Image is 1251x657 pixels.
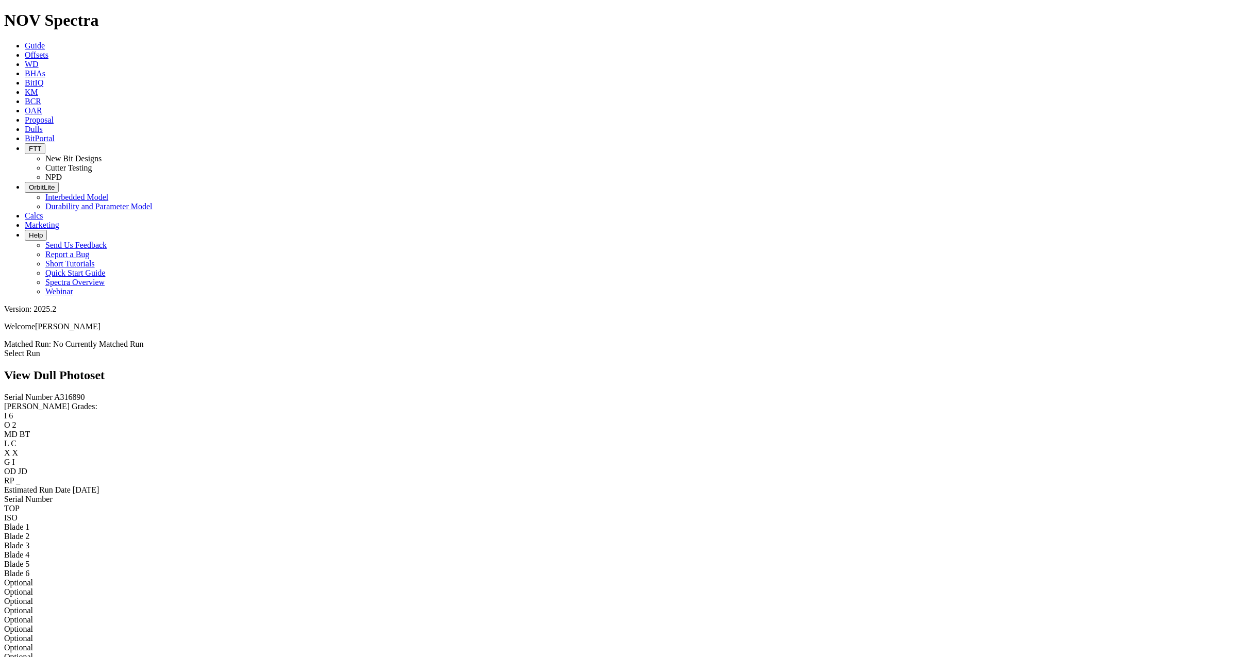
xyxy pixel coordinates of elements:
span: A316890 [54,393,85,401]
span: Optional [4,615,33,624]
a: OAR [25,106,42,115]
span: Blade 2 [4,532,29,541]
span: OrbitLite [29,183,55,191]
a: WD [25,60,39,69]
span: [PERSON_NAME] [35,322,101,331]
div: Version: 2025.2 [4,305,1247,314]
span: Optional [4,578,33,587]
button: OrbitLite [25,182,59,193]
a: Offsets [25,50,48,59]
span: Optional [4,597,33,605]
label: O [4,420,10,429]
span: Matched Run: [4,340,51,348]
span: BT [20,430,30,439]
a: Durability and Parameter Model [45,202,153,211]
a: Select Run [4,349,40,358]
a: Marketing [25,221,59,229]
span: Optional [4,587,33,596]
a: Interbedded Model [45,193,108,201]
span: FTT [29,145,41,153]
a: Dulls [25,125,43,133]
h1: NOV Spectra [4,11,1247,30]
span: Blade 1 [4,523,29,531]
span: Blade 3 [4,541,29,550]
span: Optional [4,625,33,633]
span: I [12,458,15,466]
a: Report a Bug [45,250,89,259]
label: I [4,411,7,420]
label: X [4,448,10,457]
a: Quick Start Guide [45,268,105,277]
a: BitPortal [25,134,55,143]
label: Serial Number [4,393,53,401]
span: C [11,439,16,448]
a: Webinar [45,287,73,296]
span: Help [29,231,43,239]
span: _ [16,476,20,485]
a: Proposal [25,115,54,124]
a: BitIQ [25,78,43,87]
label: Estimated Run Date [4,485,71,494]
span: [DATE] [73,485,99,494]
span: Blade 4 [4,550,29,559]
label: L [4,439,9,448]
button: FTT [25,143,45,154]
a: KM [25,88,38,96]
span: Blade 5 [4,560,29,568]
div: [PERSON_NAME] Grades: [4,402,1247,411]
span: Optional [4,643,33,652]
span: Optional [4,634,33,643]
span: X [12,448,19,457]
a: NPD [45,173,62,181]
a: BHAs [25,69,45,78]
label: G [4,458,10,466]
span: Blade 6 [4,569,29,578]
a: New Bit Designs [45,154,102,163]
a: Calcs [25,211,43,220]
a: Short Tutorials [45,259,95,268]
label: OD [4,467,16,476]
span: TOP [4,504,20,513]
span: ISO [4,513,18,522]
h2: View Dull Photoset [4,368,1247,382]
label: RP [4,476,14,485]
button: Help [25,230,47,241]
a: BCR [25,97,41,106]
p: Welcome [4,322,1247,331]
span: JD [18,467,27,476]
a: Spectra Overview [45,278,105,287]
span: 6 [9,411,13,420]
span: Optional [4,606,33,615]
span: Serial Number [4,495,53,503]
a: Guide [25,41,45,50]
span: 2 [12,420,16,429]
a: Send Us Feedback [45,241,107,249]
span: No Currently Matched Run [53,340,144,348]
label: MD [4,430,18,439]
a: Cutter Testing [45,163,92,172]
